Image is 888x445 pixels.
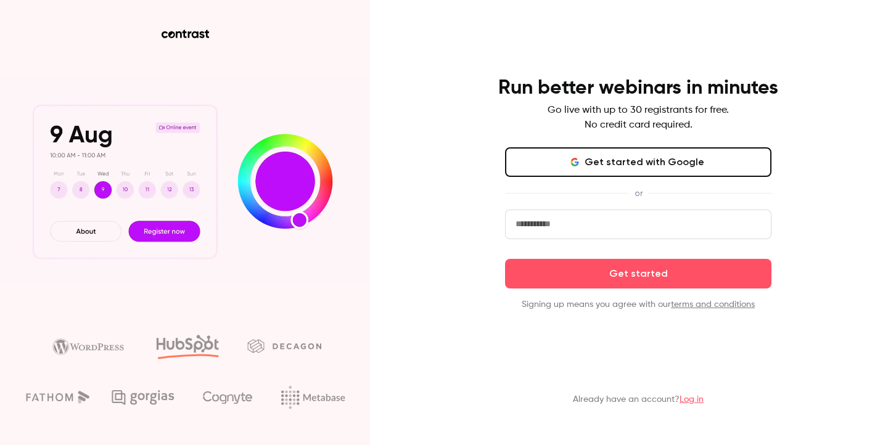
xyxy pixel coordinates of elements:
p: Already have an account? [573,393,704,406]
span: or [628,187,649,200]
button: Get started [505,259,771,288]
img: decagon [247,339,321,353]
p: Signing up means you agree with our [505,298,771,311]
h4: Run better webinars in minutes [498,76,778,100]
button: Get started with Google [505,147,771,177]
a: terms and conditions [671,300,755,309]
p: Go live with up to 30 registrants for free. No credit card required. [548,103,729,133]
a: Log in [680,395,704,404]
